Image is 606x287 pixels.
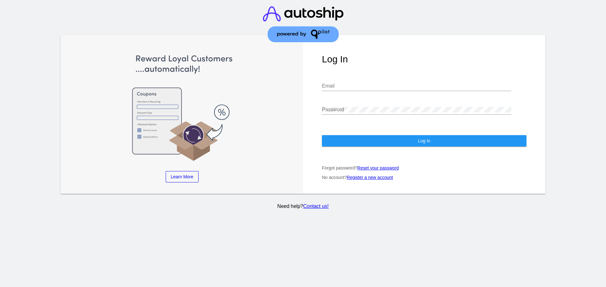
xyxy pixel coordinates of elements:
[322,175,526,180] p: No account?
[322,54,526,65] h1: Log In
[322,165,526,170] p: Forgot password?
[166,171,199,182] a: Learn More
[347,175,393,180] a: Register a new account
[303,204,329,209] a: Contact us!
[171,174,193,179] span: Learn More
[80,54,284,162] img: Apply Coupons Automatically to Scheduled Orders with QPilot
[418,138,430,143] span: Log In
[357,165,399,170] a: Reset your password
[322,83,511,89] input: Email
[60,204,547,209] p: Need help?
[322,135,526,146] button: Log In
